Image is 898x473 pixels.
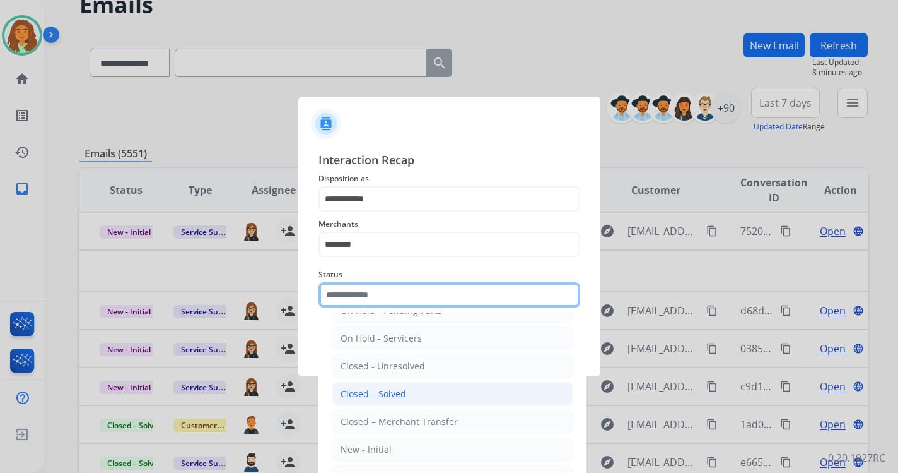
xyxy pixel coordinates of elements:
[311,109,341,139] img: contactIcon
[318,171,580,186] span: Disposition as
[318,217,580,232] span: Merchants
[318,267,580,282] span: Status
[341,388,406,400] div: Closed – Solved
[341,416,458,428] div: Closed – Merchant Transfer
[828,450,885,465] p: 0.20.1027RC
[341,360,425,373] div: Closed - Unresolved
[341,443,392,456] div: New - Initial
[318,151,580,171] span: Interaction Recap
[341,332,422,345] div: On Hold - Servicers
